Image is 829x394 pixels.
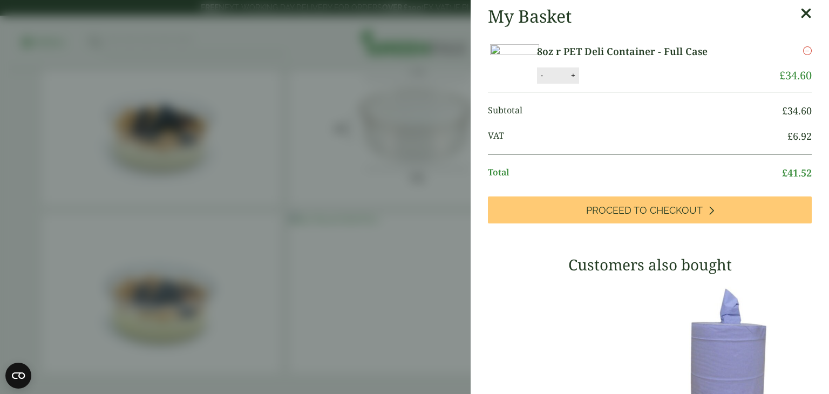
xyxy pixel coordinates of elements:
[782,166,812,179] bdi: 41.52
[537,44,744,59] a: 8oz r PET Deli Container - Full Case
[488,196,812,223] a: Proceed to Checkout
[568,71,579,80] button: +
[787,130,793,142] span: £
[782,104,787,117] span: £
[488,256,812,274] h3: Customers also bought
[782,104,812,117] bdi: 34.60
[488,6,572,26] h2: My Basket
[779,68,785,83] span: £
[787,130,812,142] bdi: 6.92
[586,205,703,216] span: Proceed to Checkout
[488,166,782,180] span: Total
[782,166,787,179] span: £
[488,104,782,118] span: Subtotal
[803,44,812,57] a: Remove this item
[538,71,546,80] button: -
[5,363,31,389] button: Open CMP widget
[488,129,787,144] span: VAT
[779,68,812,83] bdi: 34.60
